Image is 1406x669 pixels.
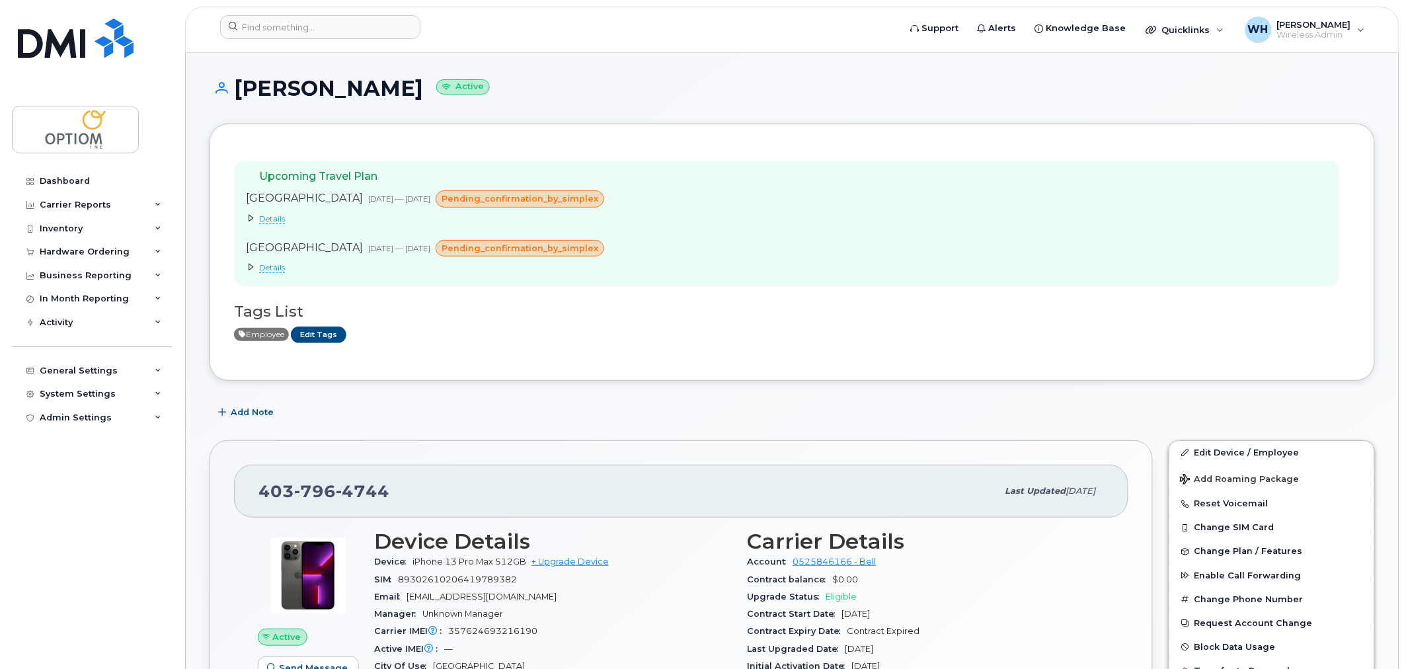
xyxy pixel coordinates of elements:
span: Upcoming Travel Plan [259,170,377,182]
span: Active [273,631,301,643]
span: [DATE] — [DATE] [368,243,430,253]
button: Change Plan / Features [1169,539,1374,563]
span: Enable Call Forwarding [1194,571,1302,580]
h3: Carrier Details [748,530,1105,553]
button: Enable Call Forwarding [1169,564,1374,588]
a: + Upgrade Device [531,557,609,567]
span: Add Roaming Package [1180,474,1300,487]
span: 796 [294,481,336,501]
summary: Details [246,213,609,224]
span: Unknown Manager [422,609,503,619]
span: 4744 [336,481,389,501]
span: Contract Expired [847,626,920,636]
span: [DATE] [1066,486,1096,496]
span: Manager [374,609,422,619]
button: Block Data Usage [1169,635,1374,659]
span: Account [748,557,793,567]
small: Active [436,79,490,95]
button: Request Account Change [1169,611,1374,635]
button: Reset Voicemail [1169,492,1374,516]
span: iPhone 13 Pro Max 512GB [412,557,526,567]
span: Contract balance [748,574,833,584]
span: pending_confirmation_by_simplex [442,242,598,255]
span: Device [374,557,412,567]
span: [EMAIL_ADDRESS][DOMAIN_NAME] [407,592,557,602]
span: Eligible [826,592,857,602]
a: 0525846166 - Bell [793,557,877,567]
span: Add Note [231,406,274,418]
button: Change SIM Card [1169,516,1374,539]
span: Upgrade Status [748,592,826,602]
a: Edit Device / Employee [1169,441,1374,465]
summary: Details [246,262,609,273]
span: 403 [258,481,389,501]
span: [GEOGRAPHIC_DATA] [246,192,363,204]
button: Add Roaming Package [1169,465,1374,492]
span: pending_confirmation_by_simplex [442,192,598,205]
h1: [PERSON_NAME] [210,77,1375,100]
span: Contract Expiry Date [748,626,847,636]
span: Active IMEI [374,644,444,654]
span: Last updated [1005,486,1066,496]
span: Active [234,328,289,341]
span: Last Upgraded Date [748,644,845,654]
span: Details [259,214,285,224]
span: Details [259,262,285,273]
button: Add Note [210,401,285,424]
a: Edit Tags [291,327,346,343]
span: 89302610206419789382 [398,574,517,584]
span: SIM [374,574,398,584]
button: Change Phone Number [1169,588,1374,611]
span: $0.00 [833,574,859,584]
h3: Device Details [374,530,732,553]
span: [GEOGRAPHIC_DATA] [246,241,363,254]
span: [DATE] — [DATE] [368,194,430,204]
span: Carrier IMEI [374,626,448,636]
span: 357624693216190 [448,626,537,636]
h3: Tags List [234,303,1350,320]
span: [DATE] [845,644,874,654]
span: Change Plan / Features [1194,547,1303,557]
span: Contract Start Date [748,609,842,619]
span: Email [374,592,407,602]
span: — [444,644,453,654]
span: [DATE] [842,609,871,619]
img: image20231002-3703462-oworib.jpeg [268,536,348,615]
